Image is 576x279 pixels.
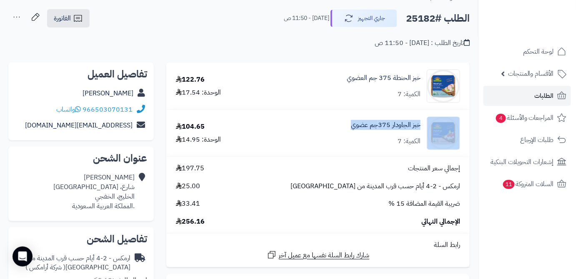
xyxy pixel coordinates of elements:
a: الفاتورة [47,9,90,27]
a: شارك رابط السلة نفسها مع عميل آخر [267,250,370,260]
div: [PERSON_NAME] شارع، [GEOGRAPHIC_DATA] الخليج، الخفجي .المملكة العربية السعودية [53,173,135,211]
span: 197.75 [176,164,204,173]
span: الفاتورة [54,13,71,23]
a: لوحة التحكم [483,42,571,62]
a: [PERSON_NAME] [83,88,133,98]
a: إشعارات التحويلات البنكية [483,152,571,172]
span: ارمكس - 2-4 أيام حسب قرب المدينة من [GEOGRAPHIC_DATA] [291,182,460,191]
a: خبز الحنطة 375 جم العضوي [347,73,421,83]
a: 966503070131 [83,105,133,115]
span: طلبات الإرجاع [520,134,554,146]
div: 104.65 [176,122,205,132]
span: 11 [503,180,515,189]
span: شارك رابط السلة نفسها مع عميل آخر [279,251,370,260]
a: الطلبات [483,86,571,106]
h2: عنوان الشحن [15,153,147,163]
div: الكمية: 7 [398,137,421,146]
div: الوحدة: 14.95 [176,135,221,144]
span: ( شركة أرامكس ) [25,262,65,272]
span: لوحة التحكم [523,46,554,57]
span: الطلبات [535,90,554,102]
span: المراجعات والأسئلة [495,112,554,124]
img: 1671472386-spelt_bread-90x90.jpg [427,70,460,103]
a: السلات المتروكة11 [483,174,571,194]
h2: تفاصيل العميل [15,69,147,79]
span: ضريبة القيمة المضافة 15 % [388,199,460,209]
a: [EMAIL_ADDRESS][DOMAIN_NAME] [25,120,133,130]
div: Open Intercom Messenger [13,247,33,267]
a: المراجعات والأسئلة4 [483,108,571,128]
div: تاريخ الطلب : [DATE] - 11:50 ص [375,38,470,48]
h2: الطلب #25182 [406,10,470,27]
button: جاري التجهيز [331,10,397,27]
img: logo-2.png [519,22,568,40]
img: 1671472546-rye_bread-90x90.jpg [427,117,460,150]
span: 33.41 [176,199,200,209]
div: الكمية: 7 [398,90,421,99]
span: إشعارات التحويلات البنكية [491,156,554,168]
div: 122.76 [176,75,205,85]
span: الأقسام والمنتجات [508,68,554,80]
h2: تفاصيل الشحن [15,234,147,244]
a: واتساب [56,105,81,115]
span: الإجمالي النهائي [421,217,460,227]
a: خبز الجاودار 375جم عضوي [351,120,421,130]
span: إجمالي سعر المنتجات [408,164,460,173]
a: طلبات الإرجاع [483,130,571,150]
span: 256.16 [176,217,205,227]
div: الوحدة: 17.54 [176,88,221,97]
span: 25.00 [176,182,200,191]
div: رابط السلة [170,240,466,250]
span: 4 [496,114,506,123]
div: ارمكس - 2-4 أيام حسب قرب المدينة من [GEOGRAPHIC_DATA] [15,254,130,273]
small: [DATE] - 11:50 ص [284,14,329,22]
span: السلات المتروكة [502,178,554,190]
